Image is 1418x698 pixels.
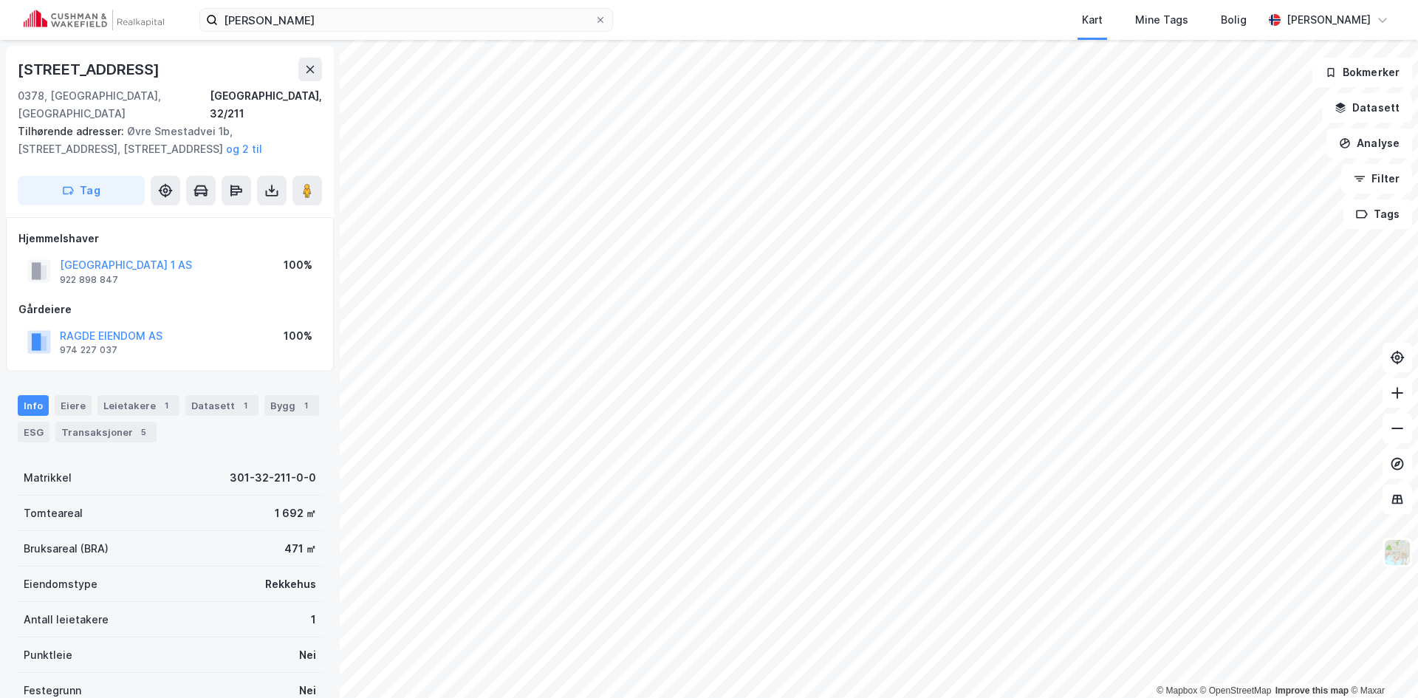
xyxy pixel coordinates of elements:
[1344,627,1418,698] div: Kontrollprogram for chat
[97,395,179,416] div: Leietakere
[264,395,319,416] div: Bygg
[24,10,164,30] img: cushman-wakefield-realkapital-logo.202ea83816669bd177139c58696a8fa1.svg
[275,504,316,522] div: 1 692 ㎡
[1157,685,1197,696] a: Mapbox
[60,344,117,356] div: 974 227 037
[1082,11,1103,29] div: Kart
[24,646,72,664] div: Punktleie
[210,87,322,123] div: [GEOGRAPHIC_DATA], 32/211
[55,395,92,416] div: Eiere
[218,9,595,31] input: Søk på adresse, matrikkel, gårdeiere, leietakere eller personer
[159,398,174,413] div: 1
[299,646,316,664] div: Nei
[1341,164,1412,194] button: Filter
[18,301,321,318] div: Gårdeiere
[1200,685,1272,696] a: OpenStreetMap
[24,540,109,558] div: Bruksareal (BRA)
[55,422,157,442] div: Transaksjoner
[1275,685,1349,696] a: Improve this map
[1135,11,1188,29] div: Mine Tags
[230,469,316,487] div: 301-32-211-0-0
[1343,199,1412,229] button: Tags
[185,395,258,416] div: Datasett
[265,575,316,593] div: Rekkehus
[1287,11,1371,29] div: [PERSON_NAME]
[1312,58,1412,87] button: Bokmerker
[284,256,312,274] div: 100%
[18,422,49,442] div: ESG
[1383,538,1411,567] img: Z
[284,540,316,558] div: 471 ㎡
[60,274,118,286] div: 922 898 847
[18,125,127,137] span: Tilhørende adresser:
[18,58,162,81] div: [STREET_ADDRESS]
[24,469,72,487] div: Matrikkel
[238,398,253,413] div: 1
[136,425,151,439] div: 5
[1221,11,1247,29] div: Bolig
[311,611,316,629] div: 1
[1326,129,1412,158] button: Analyse
[284,327,312,345] div: 100%
[1344,627,1418,698] iframe: Chat Widget
[24,504,83,522] div: Tomteareal
[18,395,49,416] div: Info
[298,398,313,413] div: 1
[18,230,321,247] div: Hjemmelshaver
[18,87,210,123] div: 0378, [GEOGRAPHIC_DATA], [GEOGRAPHIC_DATA]
[18,123,310,158] div: Øvre Smestadvei 1b, [STREET_ADDRESS], [STREET_ADDRESS]
[1322,93,1412,123] button: Datasett
[24,611,109,629] div: Antall leietakere
[24,575,97,593] div: Eiendomstype
[18,176,145,205] button: Tag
